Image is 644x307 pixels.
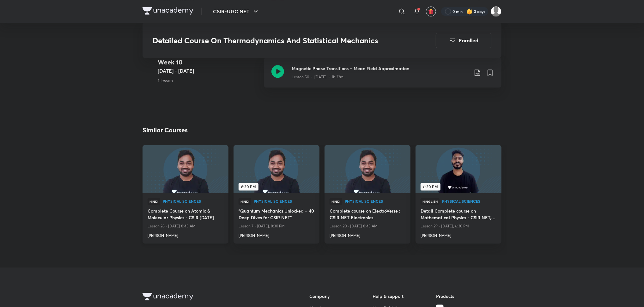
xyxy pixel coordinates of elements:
[330,208,405,222] a: Complete course on ElectroVerse : CSIR NET Electronics
[491,6,501,17] img: Rai Haldar
[442,199,496,203] span: Physical Sciences
[421,230,496,238] a: [PERSON_NAME]
[239,183,258,190] span: 8:30 PM
[421,222,496,230] p: Lesson 29 • [DATE], 6:30 PM
[345,199,405,204] a: Physical Sciences
[158,67,259,75] h5: [DATE] - [DATE]
[153,36,400,45] h3: Detailed Course On Thermodynamics And Statistical Mechanics
[234,145,319,193] a: new-thumbnail8:30 PM
[426,6,436,16] button: avatar
[163,199,223,204] a: Physical Sciences
[421,183,440,190] span: 6:30 PM
[421,208,496,222] a: Detail Complete course on Mathematical Physics - CSIR NET, GATE, TIFR, JEST, etc
[143,7,193,15] img: Company Logo
[148,222,223,230] p: Lesson 28 • [DATE] 8:45 AM
[143,125,188,135] h2: Similar Courses
[143,145,228,193] a: new-thumbnail
[292,74,343,80] p: Lesson 50 • [DATE] • 1h 22m
[428,9,434,14] img: avatar
[239,198,251,205] span: Hindi
[148,230,223,238] a: [PERSON_NAME]
[254,199,314,203] span: Physical Sciences
[436,33,491,48] button: Enrolled
[142,145,229,194] img: new-thumbnail
[442,199,496,204] a: Physical Sciences
[148,208,223,222] a: Complete Course on Atomic & Molecular Physics - CSIR [DATE]
[436,293,500,299] h6: Products
[239,222,314,230] p: Lesson 7 • [DATE], 8:30 PM
[158,57,259,67] h4: Week 10
[330,222,405,230] p: Lesson 20 • [DATE] 8:45 AM
[330,198,342,205] span: Hindi
[239,208,314,222] a: "Quantum Mechanics Unlocked – 40 Deep Dives for CSIR NET"
[143,7,193,16] a: Company Logo
[233,145,320,194] img: new-thumbnail
[143,293,193,300] img: Company Logo
[325,145,410,193] a: new-thumbnail
[309,293,373,299] h6: Company
[345,199,405,203] span: Physical Sciences
[143,293,289,302] a: Company Logo
[254,199,314,204] a: Physical Sciences
[324,145,411,194] img: new-thumbnail
[466,8,473,15] img: streak
[158,77,259,84] p: 1 lesson
[264,57,501,95] a: Magnetic Phase Transitions – Mean Field ApproximationLesson 50 • [DATE] • 1h 22m
[292,65,469,72] h3: Magnetic Phase Transitions – Mean Field Approximation
[373,293,436,299] h6: Help & support
[421,198,440,205] span: Hinglish
[415,145,502,194] img: new-thumbnail
[330,230,405,238] a: [PERSON_NAME]
[416,145,501,193] a: new-thumbnail6:30 PM
[163,199,223,203] span: Physical Sciences
[209,5,263,18] button: CSIR-UGC NET
[148,198,160,205] span: Hindi
[239,230,314,238] a: [PERSON_NAME]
